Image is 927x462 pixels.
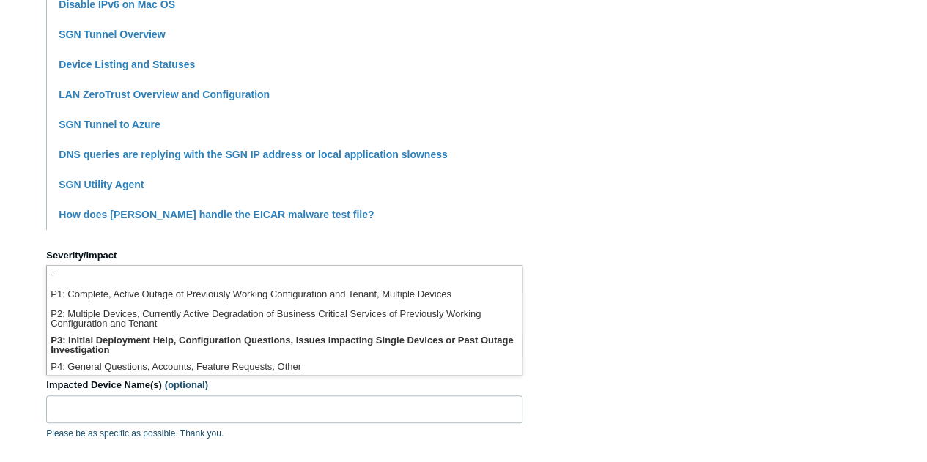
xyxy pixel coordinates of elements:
[47,266,522,286] li: -
[47,305,522,332] li: P2: Multiple Devices, Currently Active Degradation of Business Critical Services of Previously Wo...
[46,427,522,440] p: Please be as specific as possible. Thank you.
[59,29,165,40] a: SGN Tunnel Overview
[59,59,195,70] a: Device Listing and Statuses
[59,209,374,220] a: How does [PERSON_NAME] handle the EICAR malware test file?
[59,149,447,160] a: DNS queries are replying with the SGN IP address or local application slowness
[59,179,144,190] a: SGN Utility Agent
[59,89,270,100] a: LAN ZeroTrust Overview and Configuration
[47,286,522,305] li: P1: Complete, Active Outage of Previously Working Configuration and Tenant, Multiple Devices
[47,358,522,378] li: P4: General Questions, Accounts, Feature Requests, Other
[59,119,160,130] a: SGN Tunnel to Azure
[47,332,522,358] li: P3: Initial Deployment Help, Configuration Questions, Issues Impacting Single Devices or Past Out...
[46,378,522,392] label: Impacted Device Name(s)
[46,248,522,263] label: Severity/Impact
[165,379,208,390] span: (optional)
